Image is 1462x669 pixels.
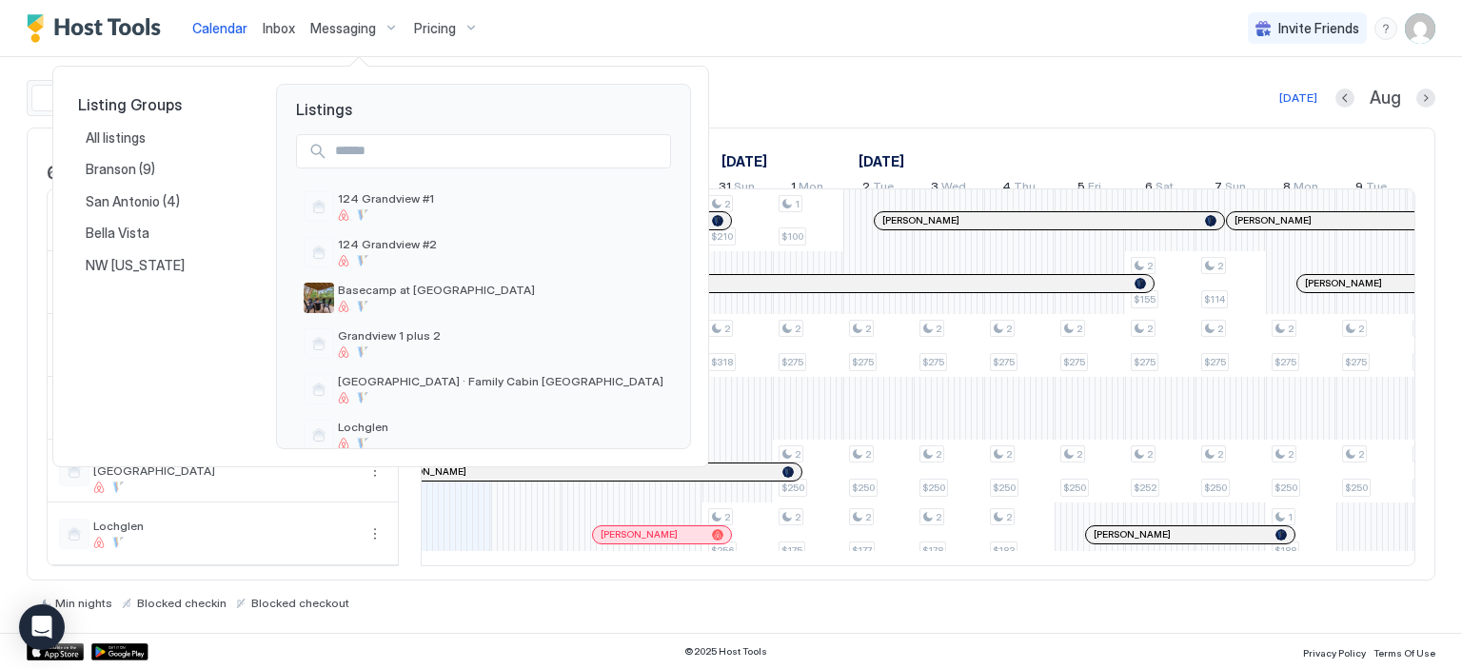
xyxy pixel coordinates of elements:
div: listing image [304,283,334,313]
span: [GEOGRAPHIC_DATA] · Family Cabin [GEOGRAPHIC_DATA] [338,374,663,388]
span: Branson [86,161,139,178]
span: All listings [86,129,148,147]
span: (9) [139,161,155,178]
span: (4) [163,193,180,210]
span: 124 Grandview #1 [338,191,663,206]
input: Input Field [327,135,670,167]
span: Listing Groups [78,95,246,114]
span: Lochglen [338,420,663,434]
span: Grandview 1 plus 2 [338,328,663,343]
span: 124 Grandview #2 [338,237,663,251]
span: NW [US_STATE] [86,257,188,274]
span: Bella Vista [86,225,152,242]
div: Open Intercom Messenger [19,604,65,650]
span: Listings [277,85,690,119]
span: Basecamp at [GEOGRAPHIC_DATA] [338,283,663,297]
span: San Antonio [86,193,163,210]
